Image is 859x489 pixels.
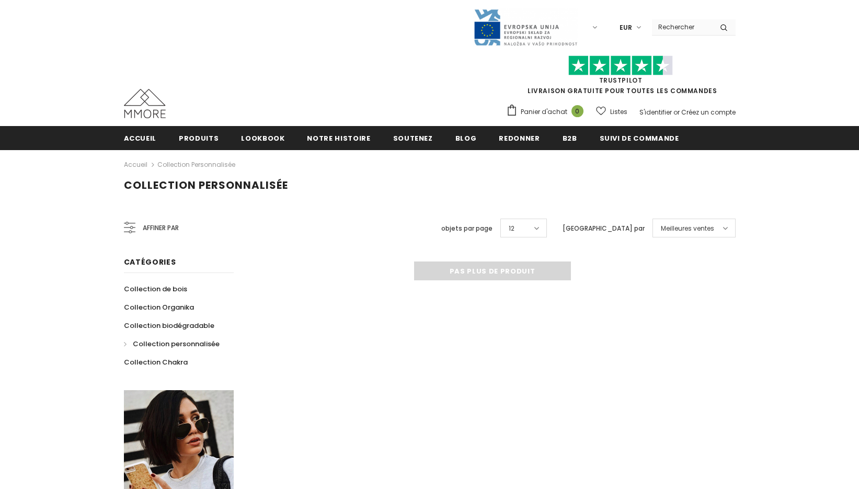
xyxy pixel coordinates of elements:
span: Collection Chakra [124,357,188,367]
span: LIVRAISON GRATUITE POUR TOUTES LES COMMANDES [506,60,736,95]
span: Collection biodégradable [124,321,214,331]
span: Collection personnalisée [124,178,288,192]
span: Redonner [499,133,540,143]
span: 0 [571,105,583,117]
input: Search Site [652,19,712,35]
a: Lookbook [241,126,284,150]
span: Collection Organika [124,302,194,312]
span: Blog [455,133,477,143]
a: Collection personnalisée [124,335,220,353]
span: EUR [620,22,632,33]
label: [GEOGRAPHIC_DATA] par [563,223,645,234]
span: Listes [610,107,627,117]
span: Suivi de commande [600,133,679,143]
a: Listes [596,103,627,121]
a: S'identifier [639,108,672,117]
span: soutenez [393,133,433,143]
a: Collection de bois [124,280,187,298]
a: Accueil [124,158,147,171]
a: Créez un compte [681,108,736,117]
a: Blog [455,126,477,150]
span: 12 [509,223,514,234]
span: Accueil [124,133,157,143]
label: objets par page [441,223,493,234]
a: TrustPilot [599,76,643,85]
span: Notre histoire [307,133,370,143]
a: B2B [563,126,577,150]
a: soutenez [393,126,433,150]
a: Produits [179,126,219,150]
span: Catégories [124,257,176,267]
span: Affiner par [143,222,179,234]
span: or [673,108,680,117]
a: Javni Razpis [473,22,578,31]
a: Panier d'achat 0 [506,104,589,120]
a: Collection Organika [124,298,194,316]
a: Notre histoire [307,126,370,150]
span: B2B [563,133,577,143]
a: Suivi de commande [600,126,679,150]
span: Produits [179,133,219,143]
img: Cas MMORE [124,89,166,118]
span: Collection personnalisée [133,339,220,349]
span: Meilleures ventes [661,223,714,234]
a: Collection personnalisée [157,160,235,169]
span: Panier d'achat [521,107,567,117]
a: Collection biodégradable [124,316,214,335]
a: Collection Chakra [124,353,188,371]
img: Faites confiance aux étoiles pilotes [568,55,673,76]
a: Redonner [499,126,540,150]
span: Lookbook [241,133,284,143]
a: Accueil [124,126,157,150]
span: Collection de bois [124,284,187,294]
img: Javni Razpis [473,8,578,47]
